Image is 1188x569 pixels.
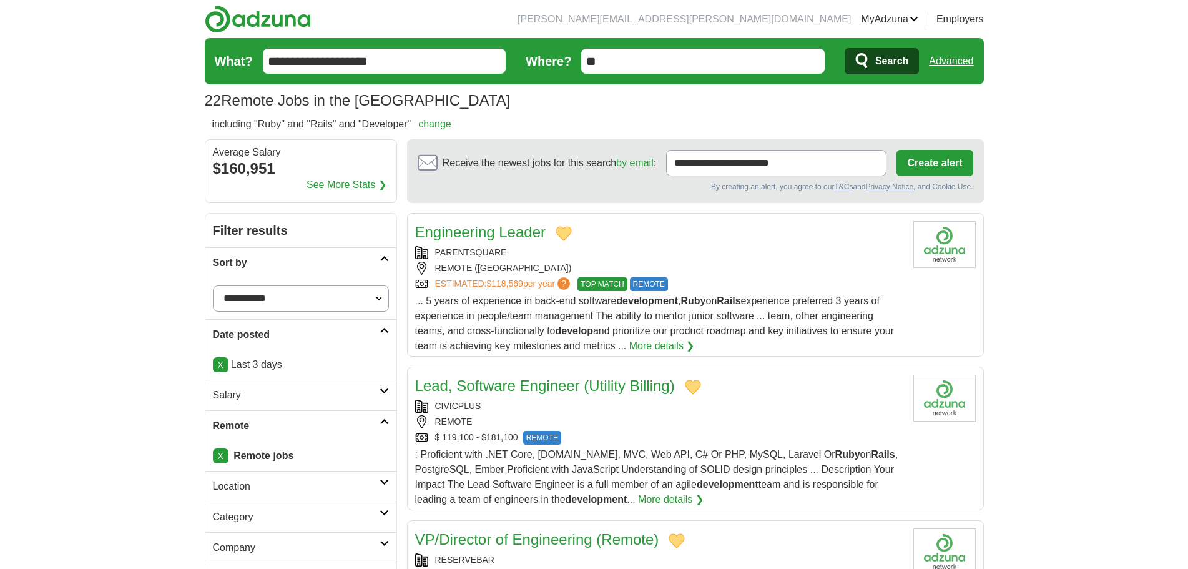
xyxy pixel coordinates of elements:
[205,89,222,112] span: 22
[518,12,851,27] li: [PERSON_NAME][EMAIL_ADDRESS][PERSON_NAME][DOMAIN_NAME]
[307,177,386,192] a: See More Stats ❯
[435,277,573,291] a: ESTIMATED:$118,569per year?
[861,12,918,27] a: MyAdzuna
[213,357,389,372] p: Last 3 days
[418,119,451,129] a: change
[929,49,973,74] a: Advanced
[669,533,685,548] button: Add to favorite jobs
[233,450,293,461] strong: Remote jobs
[845,48,919,74] button: Search
[865,182,913,191] a: Privacy Notice
[415,531,659,548] a: VP/Director of Engineering (Remote)
[896,150,973,176] button: Create alert
[213,479,380,494] h2: Location
[212,117,451,132] h2: including "Ruby" and "Rails" and "Developer"
[213,540,380,555] h2: Company
[213,448,228,463] a: X
[936,12,984,27] a: Employers
[685,380,701,395] button: Add to favorite jobs
[834,182,853,191] a: T&Cs
[717,295,740,306] strong: Rails
[875,49,908,74] span: Search
[213,418,380,433] h2: Remote
[205,532,396,563] a: Company
[213,255,380,270] h2: Sort by
[566,494,627,505] strong: development
[205,247,396,278] a: Sort by
[526,52,571,71] label: Where?
[557,277,570,290] span: ?
[638,492,704,507] a: More details ❯
[213,510,380,525] h2: Category
[415,246,903,259] div: PARENTSQUARE
[415,431,903,445] div: $ 119,100 - $181,100
[205,5,311,33] img: Adzuna logo
[415,415,903,428] div: REMOTE
[913,375,976,422] img: Company logo
[205,92,511,109] h1: Remote Jobs in the [GEOGRAPHIC_DATA]
[415,224,546,240] a: Engineering Leader
[629,339,695,354] a: More details ❯
[871,449,895,460] strong: Rails
[835,449,860,460] strong: Ruby
[913,221,976,268] img: Company logo
[443,156,656,171] span: Receive the newest jobs for this search :
[577,277,627,291] span: TOP MATCH
[205,502,396,532] a: Category
[556,226,572,241] button: Add to favorite jobs
[697,479,758,490] strong: development
[205,214,396,247] h2: Filter results
[215,52,253,71] label: What?
[556,325,593,336] strong: develop
[415,377,675,394] a: Lead, Software Engineer (Utility Billing)
[213,157,389,180] div: $160,951
[415,262,903,275] div: REMOTE ([GEOGRAPHIC_DATA])
[205,380,396,410] a: Salary
[205,410,396,441] a: Remote
[415,449,898,505] span: : Proficient with .NET Core, [DOMAIN_NAME], MVC, Web API, C# Or PHP, MySQL, Laravel Or on , Postg...
[213,147,389,157] div: Average Salary
[213,357,228,372] a: X
[415,400,903,413] div: CIVICPLUS
[616,157,654,168] a: by email
[523,431,561,445] span: REMOTE
[486,279,523,289] span: $118,569
[213,388,380,403] h2: Salary
[415,295,895,351] span: ... 5 years of experience in back-end software , on experience preferred 3 years of experience in...
[418,181,973,192] div: By creating an alert, you agree to our and , and Cookie Use.
[415,553,903,567] div: RESERVEBAR
[680,295,705,306] strong: Ruby
[205,471,396,502] a: Location
[205,319,396,350] a: Date posted
[616,295,678,306] strong: development
[213,327,380,342] h2: Date posted
[630,277,668,291] span: REMOTE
